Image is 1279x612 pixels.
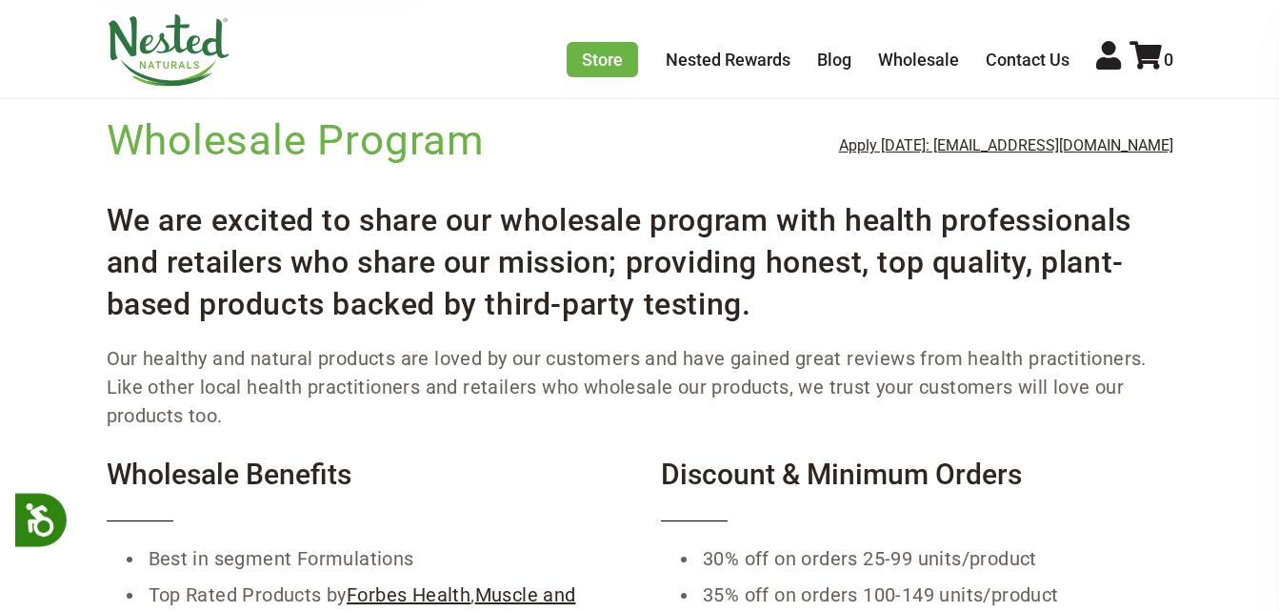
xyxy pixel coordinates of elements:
li: 30% off on orders 25-99 units/product [699,541,1173,577]
a: Blog [817,50,851,70]
h3: We are excited to share our wholesale program with health professionals and retailers who share o... [107,184,1173,325]
a: Wholesale [878,50,959,70]
h4: Discount & Minimum Orders [661,459,1173,521]
h1: Wholesale Program [107,112,486,169]
h4: Wholesale Benefits [107,459,619,521]
a: Store [567,42,638,77]
p: Our healthy and natural products are loved by our customers and have gained great reviews from he... [107,344,1173,430]
img: Nested Naturals [107,14,230,87]
a: Nested Rewards [666,50,790,70]
a: Contact Us [986,50,1069,70]
span: 0 [1164,50,1173,70]
a: Forbes Health [347,583,470,606]
a: 0 [1129,50,1173,70]
li: Best in segment Formulations [145,541,619,577]
a: Apply [DATE]: [EMAIL_ADDRESS][DOMAIN_NAME] [839,137,1173,154]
